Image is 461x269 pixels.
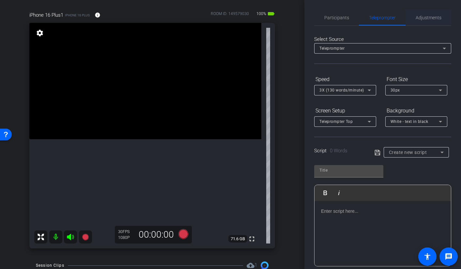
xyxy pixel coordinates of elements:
mat-icon: fullscreen [248,235,256,243]
div: Background [385,105,447,116]
span: Create new script [389,150,427,155]
span: Teleprompter Top [319,119,353,124]
span: 100% [255,8,267,19]
div: Screen Setup [314,105,376,116]
div: Font Size [385,74,447,85]
span: iPhone 16 Plus [65,13,90,18]
mat-icon: accessibility [423,253,431,261]
div: 30 [118,229,134,234]
span: 3X (130 words/minute) [319,88,364,92]
span: Participants [324,15,349,20]
div: 1080P [118,235,134,240]
div: Select Source [314,36,451,43]
button: Italic (⌘I) [333,186,345,199]
span: 30px [391,88,400,92]
mat-icon: battery_std [267,10,275,18]
span: 1 [254,262,257,268]
input: Title [319,166,378,174]
span: Teleprompter [319,46,345,51]
span: Adjustments [416,15,441,20]
button: Bold (⌘B) [319,186,331,199]
div: Speed [314,74,376,85]
div: Script [314,147,365,155]
div: ROOM ID: 149579030 [211,11,249,20]
span: iPhone 16 Plus1 [29,11,63,19]
div: 00:00:00 [134,229,178,240]
div: Session Clips [36,262,64,269]
mat-icon: settings [35,29,44,37]
span: White - text in black [391,119,428,124]
span: Teleprompter [369,15,396,20]
span: 71.6 GB [228,235,247,243]
mat-icon: message [445,253,453,261]
mat-icon: info [95,12,100,18]
span: 0 Words [330,148,347,154]
span: FPS [123,229,130,234]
